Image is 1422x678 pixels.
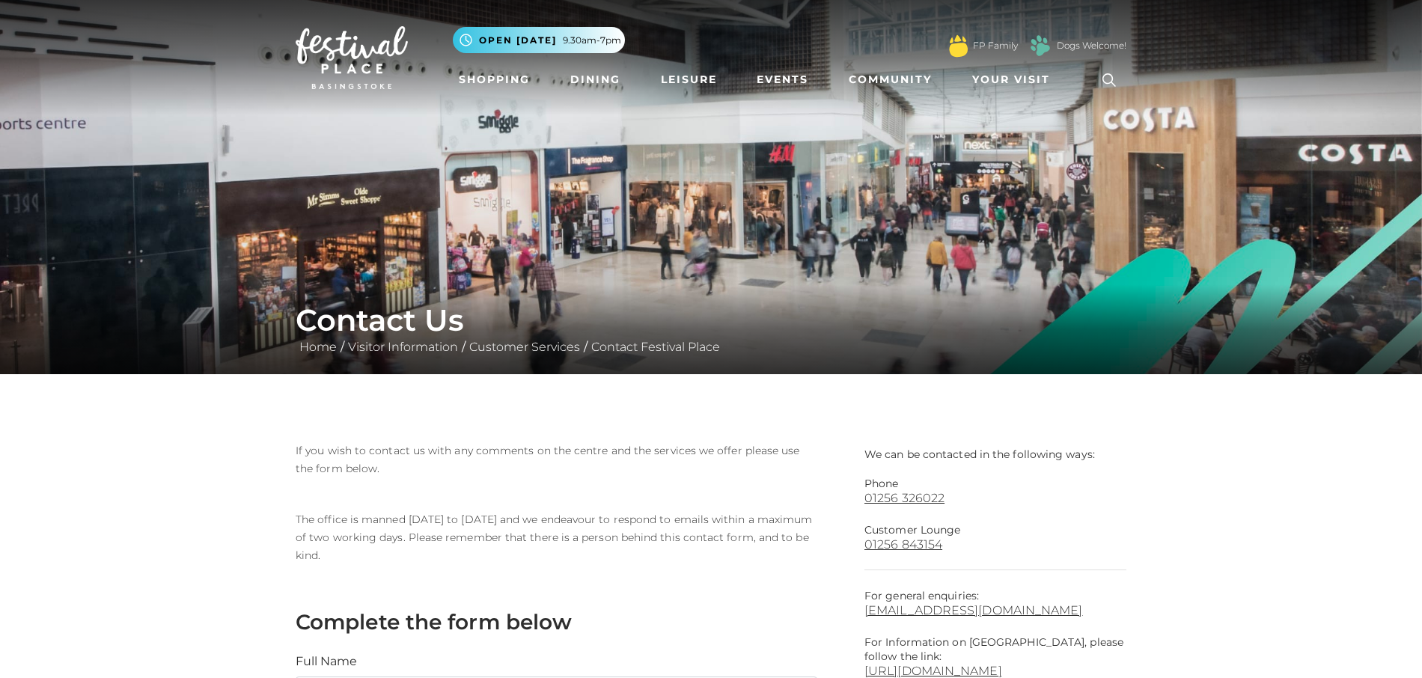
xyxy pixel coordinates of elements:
a: Dining [564,66,626,94]
p: For general enquiries: [864,589,1126,617]
h3: Complete the form below [296,609,817,635]
a: 01256 326022 [864,491,1126,505]
p: Customer Lounge [864,523,1126,537]
span: 9.30am-7pm [563,34,621,47]
h1: Contact Us [296,302,1126,338]
a: Leisure [655,66,723,94]
div: / / / [284,302,1138,356]
img: Festival Place Logo [296,26,408,89]
p: If you wish to contact us with any comments on the centre and the services we offer please use th... [296,442,817,477]
a: Customer Services [466,340,584,354]
a: Community [843,66,938,94]
p: The office is manned [DATE] to [DATE] and we endeavour to respond to emails within a maximum of t... [296,510,817,564]
a: Dogs Welcome! [1057,39,1126,52]
a: 01256 843154 [864,537,1126,552]
a: Your Visit [966,66,1064,94]
a: Shopping [453,66,536,94]
a: Contact Festival Place [588,340,724,354]
a: Visitor Information [344,340,462,354]
p: For Information on [GEOGRAPHIC_DATA], please follow the link: [864,635,1126,664]
button: Open [DATE] 9.30am-7pm [453,27,625,53]
a: [URL][DOMAIN_NAME] [864,664,1002,678]
a: Events [751,66,814,94]
a: [EMAIL_ADDRESS][DOMAIN_NAME] [864,603,1126,617]
p: Phone [864,477,1126,491]
a: Home [296,340,341,354]
span: Your Visit [972,72,1050,88]
a: FP Family [973,39,1018,52]
span: Open [DATE] [479,34,557,47]
label: Full Name [296,653,357,671]
p: We can be contacted in the following ways: [864,442,1126,462]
